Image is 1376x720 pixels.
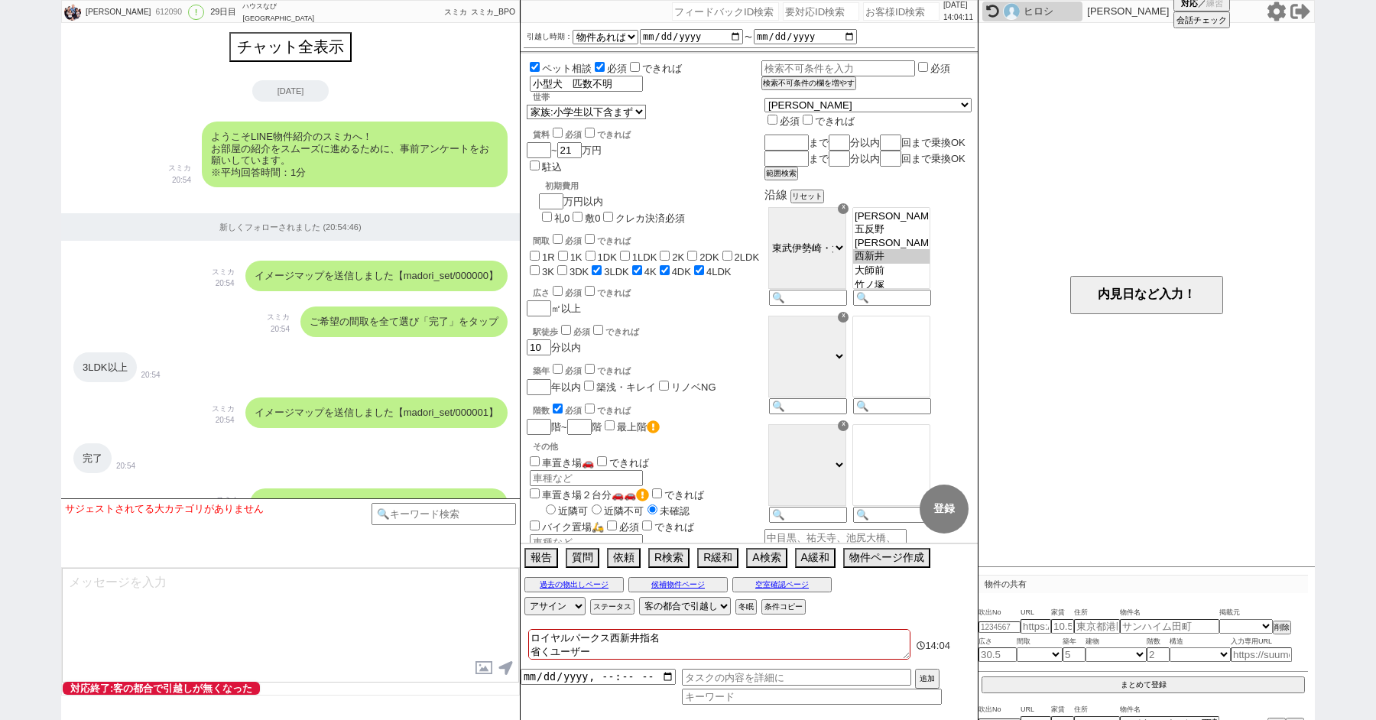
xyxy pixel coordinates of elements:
[242,1,319,24] div: ハウスなび[GEOGRAPHIC_DATA]店
[672,251,684,263] label: 2K
[1219,607,1240,619] span: 掲載元
[706,266,732,277] label: 4LDK
[582,236,631,245] label: できれば
[546,504,556,514] input: 近隣可
[596,381,656,393] label: 築浅・キレイ
[735,251,760,263] label: 2LDK
[925,640,950,651] span: 14:04
[1021,619,1051,634] input: https://suumo.jp/chintai/jnc_000022489271
[607,548,641,568] button: 依頼
[1176,15,1227,26] span: 会話チェック
[1173,11,1230,28] button: 会話チェック
[982,676,1305,693] button: まとめて登録
[1003,3,1020,20] img: default_icon.jpg
[527,119,631,174] div: ~ 万円
[524,548,558,568] button: 報告
[585,128,595,138] input: できれば
[524,577,624,592] button: 過去の物出しページ
[1024,5,1079,18] div: ヒロシ
[1086,636,1147,648] span: 建物
[930,63,950,74] label: 必須
[542,505,588,517] label: 近隣可
[539,174,685,225] div: 万円以内
[800,115,855,127] label: できれば
[697,548,738,568] button: R緩和
[530,76,643,92] input: ペットの種類・匹数
[565,366,582,375] span: 必須
[769,398,847,414] input: 🔍
[764,151,972,167] div: まで 分以内
[300,306,508,337] div: ご希望の間取を全て選び「完了」をタップ
[565,288,582,297] span: 必須
[627,63,682,74] label: できれば
[672,2,779,21] input: フィードバックID検索
[735,599,757,615] button: 冬眠
[527,521,604,533] label: バイク置場🛵
[978,575,1308,593] p: 物件の共有
[594,457,649,469] label: できれば
[615,212,685,224] label: クレカ決済必須
[943,11,973,24] p: 14:04:11
[1231,647,1292,662] input: https://suumo.jp/chintai/jnc_000022489271
[1021,704,1051,716] span: URL
[585,286,595,296] input: できれば
[1170,636,1231,648] span: 構造
[920,485,969,534] button: 登録
[582,288,631,297] label: できれば
[592,504,602,514] input: 近隣不可
[803,115,813,125] input: できれば
[598,251,617,263] label: 1DK
[168,174,191,186] p: 20:54
[1051,607,1074,619] span: 家賃
[116,460,135,472] p: 20:54
[672,266,691,277] label: 4DK
[619,521,639,533] span: 必須
[212,277,235,290] p: 20:54
[649,489,704,501] label: できれば
[745,33,752,41] label: 〜
[527,418,761,435] div: 階~ 階
[838,312,849,323] div: ☓
[212,403,235,415] p: スミカ
[61,213,520,241] div: 新しくフォローされました (20:54:46)
[1051,704,1074,716] span: 家賃
[533,441,761,452] p: その他
[1063,636,1086,648] span: 築年
[566,548,599,568] button: 質問
[582,406,631,415] label: できれば
[530,470,643,486] input: 車種など
[853,249,930,264] option: 西新井
[533,125,631,141] div: 賃料
[533,232,761,247] div: 間取
[530,62,540,72] input: ペット相談
[533,401,761,417] div: 階数
[1120,607,1219,619] span: 物件名
[151,6,185,18] div: 612090
[978,647,1017,662] input: 30.5
[533,284,761,299] div: 広さ
[607,63,627,74] span: 必須
[542,161,562,173] label: 駐込
[838,420,849,431] div: ☓
[853,278,930,293] option: 竹ノ塚
[671,381,716,393] label: リノベNG
[1087,5,1169,18] p: [PERSON_NAME]
[63,682,260,695] span: 対応終了:客の都合で引越しが無くなった
[642,521,652,530] input: できれば
[545,180,685,192] div: 初期費用
[533,323,761,338] div: 駅徒歩
[585,404,595,414] input: できれば
[570,251,583,263] label: 1K
[73,443,112,474] div: 完了
[73,352,137,383] div: 3LDK以上
[542,266,554,277] label: 3K
[530,488,540,498] input: 車置き場２台分🚗🚗
[682,669,911,686] input: タスクの内容を詳細に
[1021,607,1051,619] span: URL
[1231,636,1292,648] span: 入力専用URL
[978,607,1021,619] span: 吹出No
[853,290,931,306] input: 🔍
[1120,619,1219,634] input: サンハイム田町
[141,369,161,381] p: 20:54
[780,115,800,127] span: 必須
